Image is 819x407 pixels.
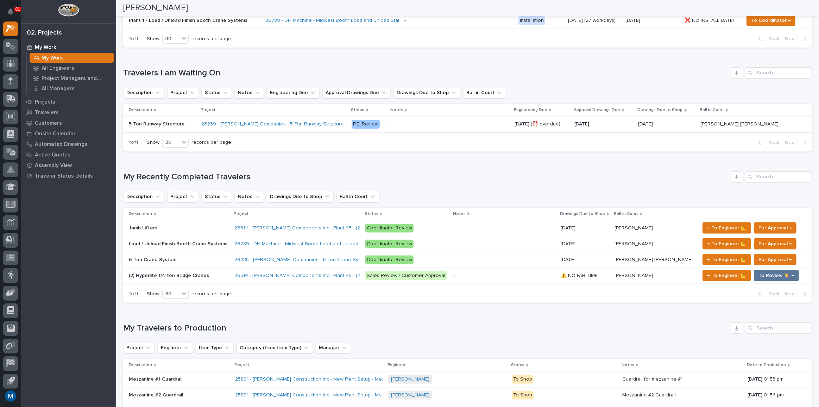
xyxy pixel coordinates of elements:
[15,7,20,12] p: 81
[42,86,75,92] p: All Managers
[163,290,179,298] div: 30
[267,87,320,98] button: Engineering Due
[615,240,655,247] p: [PERSON_NAME]
[35,110,59,116] p: Travelers
[388,361,405,369] p: Engineer
[3,4,18,19] button: Notifications
[123,285,144,303] p: 1 of 1
[365,224,414,233] div: Coordinator Review
[745,322,812,334] input: Search
[123,268,812,284] tr: (2) Hyperlite 1/4-ton Bridge Cranes(2) Hyperlite 1/4-ton Bridge Cranes 26514 - [PERSON_NAME] Comp...
[123,116,812,132] tr: 5 Ton Runway Structure5 Ton Runway Structure 26239 - [PERSON_NAME] Companies - 5 Ton Runway Struc...
[35,44,56,51] p: My Work
[123,134,144,151] p: 1 of 1
[235,87,264,98] button: Notes
[747,361,786,369] p: Date to Production
[21,118,116,128] a: Customers
[615,224,655,231] p: [PERSON_NAME]
[560,210,605,218] p: Drawings Due to Shop
[167,191,199,202] button: Project
[758,224,792,232] span: For Approval →
[782,140,812,146] button: Next
[21,139,116,149] a: Automated Drawings
[147,36,159,42] p: Show
[512,375,534,384] div: To Shop
[265,18,407,24] a: 26789 - DH Machine - Midwest Booth Load and Unload Station
[703,270,751,281] button: ← To Engineer 📐
[782,36,812,42] button: Next
[27,73,116,83] a: Project Managers and Engineers
[752,36,782,42] button: Back
[745,171,812,183] div: Search
[625,18,679,24] p: [DATE]
[3,389,18,403] button: users-avatar
[785,140,800,146] span: Next
[123,3,188,13] h2: [PERSON_NAME]
[234,210,249,218] p: Project
[21,171,116,181] a: Traveler Status Details
[35,99,55,105] p: Projects
[201,106,215,114] p: Project
[561,224,577,231] p: [DATE]
[27,53,116,63] a: My Work
[35,162,72,169] p: Assembly View
[58,4,79,17] img: Workspace Logo
[454,241,455,247] div: -
[35,131,76,137] p: Onsite Calendar
[782,291,812,297] button: Next
[685,16,735,24] p: ❌ NO INSTALL DATE!
[351,106,364,114] p: Status
[707,224,746,232] span: ← To Engineer 📐
[235,257,370,263] a: 26235 - [PERSON_NAME] Companies - 6 Ton Crane System
[512,391,534,400] div: To Shop
[163,35,179,43] div: 30
[561,240,577,247] p: [DATE]
[35,152,70,158] p: Active Quotes
[21,107,116,118] a: Travelers
[129,210,152,218] p: Description
[123,236,812,252] tr: Load / Unload Finish Booth Crane SystemsLoad / Unload Finish Booth Crane Systems 26789 - DH Machi...
[42,75,111,82] p: Project Managers and Engineers
[123,323,728,333] h1: My Travelers to Production
[785,291,800,297] span: Next
[453,210,466,218] p: Notes
[365,210,378,218] p: Status
[21,149,116,160] a: Active Quotes
[764,291,779,297] span: Back
[568,18,620,24] p: [DATE] (27 workdays)
[129,271,210,279] p: (2) Hyperlite 1/4-ton Bridge Cranes
[322,87,391,98] button: Approval Drawings Due
[703,238,751,249] button: ← To Engineer 📐
[235,241,376,247] a: 26789 - DH Machine - Midwest Booth Load and Unload Station
[21,97,116,107] a: Projects
[404,18,406,24] div: -
[163,139,179,146] div: 30
[235,225,453,231] a: 26514 - [PERSON_NAME] Components Inc - Plant 45 - (2) Hyperlite ¼ ton bridge cranes; 24’ x 60’
[561,255,577,263] p: [DATE]
[21,160,116,171] a: Assembly View
[754,222,796,234] button: For Approval →
[391,392,429,398] a: [PERSON_NAME]
[147,291,159,297] p: Show
[352,120,380,129] div: P.E. Review
[574,106,620,114] p: Approval Drawings Due
[454,273,455,279] div: -
[123,387,812,403] tr: Mezzanine #2 GuardrailMezzanine #2 Guardrail 25891 - [PERSON_NAME] Construction Inc - New Plant S...
[391,376,429,382] a: [PERSON_NAME]
[515,120,562,127] p: [DATE] (⏰ overdue)
[191,140,231,146] p: records per page
[147,140,159,146] p: Show
[21,42,116,53] a: My Work
[129,224,159,231] p: Jamb Lifters
[129,255,178,263] p: 6 Ton Crane System
[191,291,231,297] p: records per page
[123,172,728,182] h1: My Recently Completed Travelers
[191,36,231,42] p: records per page
[454,225,455,231] div: -
[746,15,795,26] button: To Coordinator →
[129,391,184,398] p: Mezzanine #2 Guardrail
[235,273,453,279] a: 26514 - [PERSON_NAME] Components Inc - Plant 45 - (2) Hyperlite ¼ ton bridge cranes; 24’ x 60’
[752,140,782,146] button: Back
[754,238,796,249] button: For Approval →
[785,36,800,42] span: Next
